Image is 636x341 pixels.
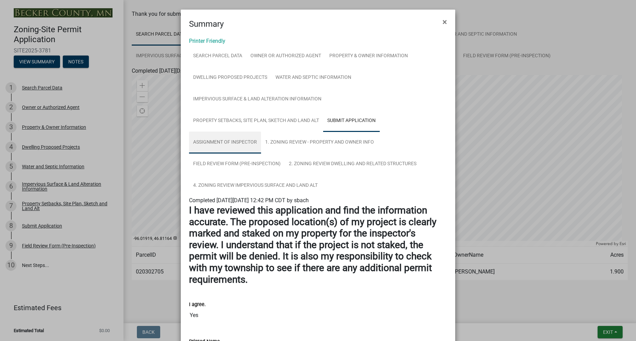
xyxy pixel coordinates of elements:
span: Completed [DATE][DATE] 12:42 PM CDT by sbach [189,197,309,204]
a: 2. Zoning Review Dwelling and Related Structures [285,153,421,175]
a: Water and Septic Information [271,67,355,89]
a: 1. Zoning Review - Property and Owner Info [261,132,378,154]
a: Printer Friendly [189,38,225,44]
a: 4. Zoning Review Impervious Surface and Land Alt [189,175,322,197]
a: Submit Application [323,110,380,132]
span: × [443,17,447,27]
a: Field Review Form (Pre-Inspection) [189,153,285,175]
a: Dwelling Proposed Projects [189,67,271,89]
a: Owner or Authorized Agent [246,45,325,67]
a: Property & Owner Information [325,45,412,67]
a: Assignment of Inspector [189,132,261,154]
a: Impervious Surface & Land Alteration Information [189,88,326,110]
a: Search Parcel Data [189,45,246,67]
h4: Summary [189,18,224,30]
button: Close [437,12,452,32]
label: I agree. [189,302,206,307]
strong: I have reviewed this application and find the information accurate. The proposed location(s) of m... [189,205,436,285]
a: Property Setbacks, Site Plan, Sketch and Land Alt [189,110,323,132]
